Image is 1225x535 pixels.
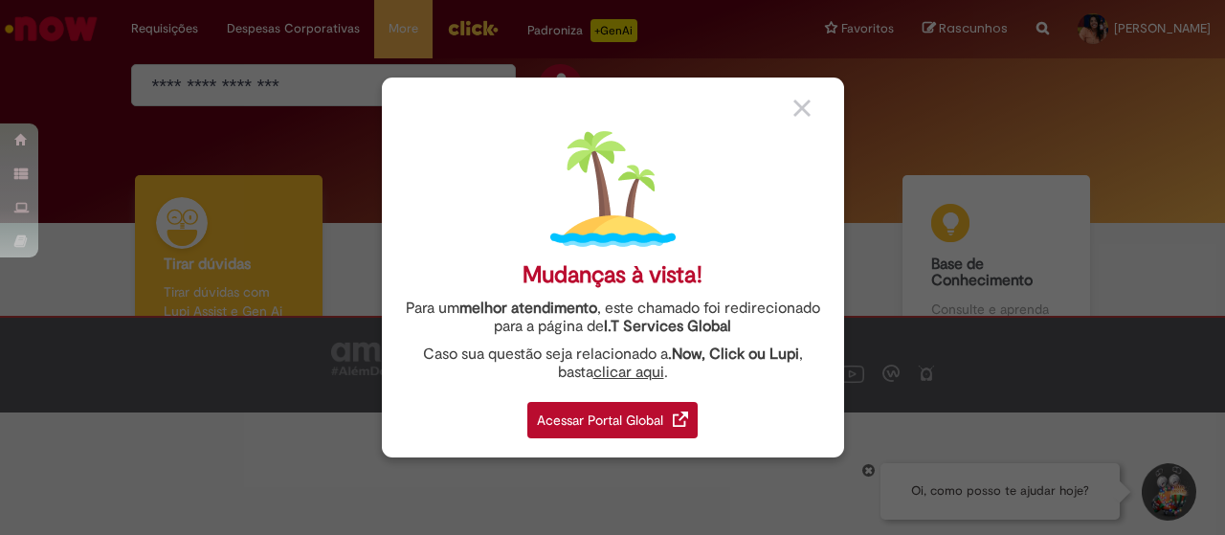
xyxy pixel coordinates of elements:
[527,391,698,438] a: Acessar Portal Global
[523,261,702,289] div: Mudanças à vista!
[550,126,676,252] img: island.png
[396,300,830,336] div: Para um , este chamado foi redirecionado para a página de
[793,100,811,117] img: close_button_grey.png
[668,345,799,364] strong: .Now, Click ou Lupi
[396,346,830,382] div: Caso sua questão seja relacionado a , basta .
[459,299,597,318] strong: melhor atendimento
[604,306,731,336] a: I.T Services Global
[673,412,688,427] img: redirect_link.png
[527,402,698,438] div: Acessar Portal Global
[593,352,664,382] a: clicar aqui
